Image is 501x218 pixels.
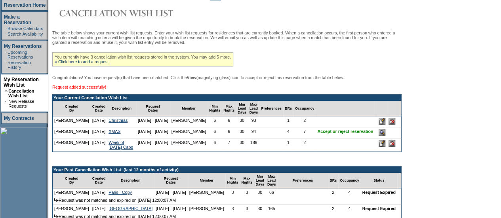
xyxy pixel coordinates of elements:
a: Christmas [109,118,128,123]
nobr: [DATE] - [DATE] [138,140,168,145]
td: Created Date [91,101,107,116]
td: Created By [53,101,91,116]
td: [PERSON_NAME] [53,116,91,127]
td: Member [170,101,208,116]
a: Reservation History [8,60,31,70]
input: Accept or Reject this Reservation [379,129,385,136]
td: Max Nights [222,101,236,116]
nobr: [DATE] - [DATE] [156,190,186,195]
td: 4 [283,127,293,138]
td: Max Lead Days [248,101,260,116]
td: [DATE] [91,205,107,212]
nobr: Request Expired [362,206,396,211]
td: Created By [53,173,91,188]
td: Description [107,173,154,188]
input: Edit this Request [379,140,385,147]
nobr: Request Expired [362,190,396,195]
a: XMAS [109,129,120,134]
b: View [187,75,196,80]
input: Delete this Request [389,118,395,125]
input: Delete this Request [389,140,395,147]
a: Search Availability [8,32,43,36]
img: arrow.gif [54,214,59,218]
td: 4 [338,188,361,196]
td: Member [188,173,226,188]
td: 3 [240,205,254,212]
td: [PERSON_NAME] [188,188,226,196]
a: Cancellation Wish List [8,89,34,98]
td: · [5,99,8,108]
td: 93 [248,116,260,127]
a: Make a Reservation [4,14,31,25]
td: 30 [236,116,248,127]
span: Request added successfully! [52,85,106,89]
nobr: Accept or reject reservation [317,129,373,134]
td: BRs [283,101,293,116]
td: [PERSON_NAME] [170,127,208,138]
a: My Reservations [4,44,42,49]
td: [DATE] [91,138,107,152]
td: · [6,60,7,70]
td: 3 [225,188,240,196]
td: Min Nights [225,173,240,188]
td: [PERSON_NAME] [53,205,91,212]
td: Request Dates [154,173,188,188]
td: 6 [208,138,222,152]
td: Max Lead Days [266,173,278,188]
td: 1 [283,116,293,127]
a: [GEOGRAPHIC_DATA] [109,206,152,211]
td: Preferences [259,101,283,116]
a: Upcoming Reservations [8,50,33,59]
td: 165 [266,205,278,212]
a: Reservation Home [4,2,46,8]
img: arrow.gif [54,198,59,202]
td: 4 [338,205,361,212]
td: Min Nights [208,101,222,116]
td: Min Lead Days [254,173,266,188]
td: [DATE] [91,127,107,138]
td: 30 [236,138,248,152]
nobr: [DATE] - [DATE] [138,118,168,123]
td: Preferences [277,173,328,188]
td: · [6,32,7,36]
td: · [6,26,7,31]
td: 3 [240,188,254,196]
td: [PERSON_NAME] [170,116,208,127]
td: 2 [328,205,338,212]
td: · [6,50,7,59]
td: Min Lead Days [236,101,248,116]
td: 7 [222,138,236,152]
a: Browse Calendars [8,26,43,31]
a: Week of [DATE] Cabo [109,140,133,150]
a: » Click here to add a request [55,59,109,64]
td: 94 [248,127,260,138]
td: Request Dates [136,101,170,116]
td: Occupancy [338,173,361,188]
td: 3 [225,205,240,212]
td: [PERSON_NAME] [53,188,91,196]
td: 6 [208,127,222,138]
nobr: [DATE] - [DATE] [156,206,186,211]
td: 2 [328,188,338,196]
td: 7 [293,127,316,138]
img: Cancellation Wish List [52,5,211,21]
td: 6 [222,116,236,127]
td: [PERSON_NAME] [53,138,91,152]
td: 6 [208,116,222,127]
b: » [5,89,8,93]
td: 30 [236,127,248,138]
td: [PERSON_NAME] [53,127,91,138]
td: 2 [293,138,316,152]
td: 2 [293,116,316,127]
div: You currently have 3 cancellation wish list requests stored in the system. You may add 5 more. [52,52,233,66]
td: 1 [283,138,293,152]
td: Description [107,101,136,116]
td: Request was not matched and expired on [DATE] 12:00:07 AM [53,196,401,205]
td: Occupancy [293,101,316,116]
td: BRs [328,173,338,188]
td: Status [361,173,397,188]
td: [PERSON_NAME] [170,138,208,152]
td: Your Past Cancellation Wish List (last 12 months of activity) [53,167,401,173]
td: 30 [254,205,266,212]
a: My Contracts [4,116,34,121]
